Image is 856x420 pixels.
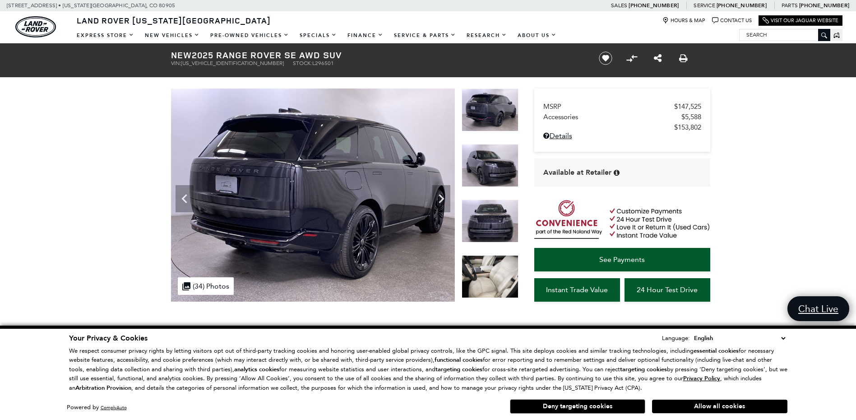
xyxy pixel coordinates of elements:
h1: 2025 Range Rover SE AWD SUV [171,50,584,60]
img: New 2025 Santorini Black Land Rover SE image 15 [462,200,518,243]
a: Print this New 2025 Range Rover SE AWD SUV [679,53,688,64]
span: Instant Trade Value [546,285,608,294]
span: Your Privacy & Cookies [69,333,148,343]
div: (34) Photos [178,277,234,295]
strong: targeting cookies [435,365,482,373]
strong: Arbitration Provision [75,384,131,392]
span: L296501 [312,60,334,66]
a: ComplyAuto [101,405,127,411]
span: MSRP [543,103,674,111]
span: Service [694,2,715,9]
button: Compare Vehicle [625,51,639,65]
a: Accessories $5,588 [543,113,701,121]
div: Next [432,185,450,212]
a: [PHONE_NUMBER] [629,2,679,9]
a: Finance [342,28,389,43]
span: Sales [611,2,627,9]
strong: targeting cookies [620,365,667,373]
a: Chat Live [787,296,849,321]
span: Land Rover [US_STATE][GEOGRAPHIC_DATA] [77,15,271,26]
a: 24 Hour Test Drive [625,278,710,302]
a: Hours & Map [662,17,705,24]
a: [PHONE_NUMBER] [799,2,849,9]
span: [US_VEHICLE_IDENTIFICATION_NUMBER] [181,60,284,66]
img: New 2025 Santorini Black Land Rover SE image 13 [171,89,455,302]
a: Share this New 2025 Range Rover SE AWD SUV [654,53,662,64]
nav: Main Navigation [71,28,562,43]
a: About Us [512,28,562,43]
a: $153,802 [543,123,701,131]
span: Parts [782,2,798,9]
button: Deny targeting cookies [510,399,645,414]
div: Vehicle is in stock and ready for immediate delivery. Due to demand, availability is subject to c... [614,169,620,176]
span: Stock: [293,60,312,66]
img: New 2025 Santorini Black Land Rover SE image 16 [462,255,518,298]
a: Pre-Owned Vehicles [205,28,294,43]
span: $153,802 [674,123,701,131]
a: [PHONE_NUMBER] [717,2,767,9]
strong: essential cookies [694,347,739,355]
div: Previous [176,185,194,212]
a: Details [543,131,701,140]
span: 24 Hour Test Drive [637,285,698,294]
a: Instant Trade Value [534,278,620,302]
span: $5,588 [681,113,701,121]
a: land-rover [15,16,56,37]
span: Accessories [543,113,681,121]
p: We respect consumer privacy rights by letting visitors opt out of third-party tracking cookies an... [69,346,787,393]
a: Contact Us [712,17,752,24]
span: See Payments [599,255,645,264]
strong: New [171,49,192,61]
a: Specials [294,28,342,43]
a: Land Rover [US_STATE][GEOGRAPHIC_DATA] [71,15,276,26]
a: Service & Parts [389,28,461,43]
select: Language Select [692,333,787,343]
input: Search [740,29,830,40]
span: Available at Retailer [543,168,611,177]
a: Visit Our Jaguar Website [763,17,838,24]
div: Language: [662,335,690,341]
strong: analytics cookies [234,365,279,373]
a: New Vehicles [139,28,205,43]
u: Privacy Policy [683,374,720,383]
a: [STREET_ADDRESS] • [US_STATE][GEOGRAPHIC_DATA], CO 80905 [7,2,175,9]
button: Allow all cookies [652,400,787,413]
a: EXPRESS STORE [71,28,139,43]
a: MSRP $147,525 [543,103,701,111]
img: Land Rover [15,16,56,37]
span: VIN: [171,60,181,66]
img: New 2025 Santorini Black Land Rover SE image 13 [462,89,518,131]
span: Chat Live [794,303,843,315]
div: Powered by [67,405,127,411]
a: See Payments [534,248,710,271]
button: Save vehicle [596,51,615,65]
strong: functional cookies [435,356,483,364]
span: $147,525 [674,103,701,111]
a: Research [461,28,512,43]
img: New 2025 Santorini Black Land Rover SE image 14 [462,144,518,187]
